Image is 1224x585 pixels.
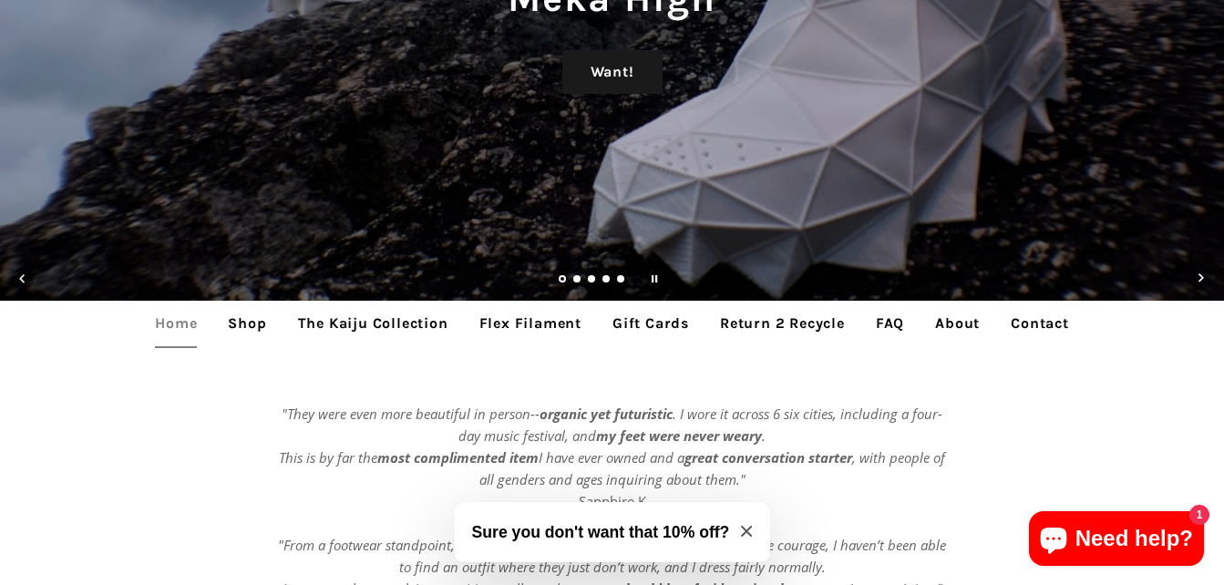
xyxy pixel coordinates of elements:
em: "From a footwear standpoint, their designs are [278,536,558,554]
a: Want! [562,50,663,94]
a: Shop [214,301,280,346]
a: Load slide 3 [588,276,597,285]
a: About [921,301,993,346]
strong: organic yet futuristic [540,405,673,423]
button: Pause slideshow [634,259,674,299]
a: Home [141,301,211,346]
strong: most complimented item [377,448,539,467]
a: Gift Cards [599,301,703,346]
button: Next slide [1181,259,1221,299]
button: Previous slide [3,259,43,299]
a: The Kaiju Collection [284,301,462,346]
em: . I wore it across 6 six cities, including a four-day music festival, and [458,405,942,445]
a: Load slide 5 [617,276,626,285]
em: I have ever owned and a [539,448,684,467]
inbox-online-store-chat: Shopify online store chat [1023,511,1209,570]
strong: great conversation starter [684,448,852,467]
a: Flex Filament [466,301,595,346]
a: Contact [997,301,1083,346]
a: FAQ [862,301,918,346]
a: Return 2 Recycle [706,301,859,346]
a: Slide 1, current [559,276,568,285]
a: Load slide 4 [602,276,612,285]
a: Load slide 2 [573,276,582,285]
strong: my feet were never weary [596,426,762,445]
em: "They were even more beautiful in person-- [282,405,540,423]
